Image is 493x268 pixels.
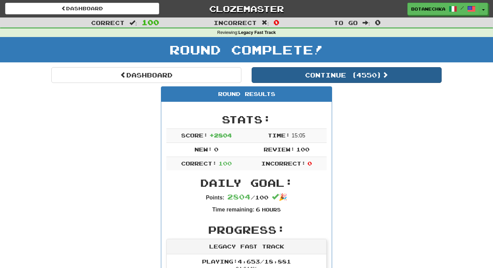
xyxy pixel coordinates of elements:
span: / 100 [227,194,268,200]
h1: Round Complete! [2,43,491,57]
h2: Progress: [166,224,327,235]
span: / [460,5,464,10]
a: Dashboard [5,3,159,14]
span: Review: [264,146,295,153]
span: : [363,20,370,26]
a: Botanechka / [407,3,479,15]
strong: Legacy Fast Track [238,30,276,35]
span: 6 [256,206,260,212]
span: 15 : 0 5 [292,133,305,138]
span: Playing: 4,653 / 18,881 [202,258,291,265]
small: Hours [262,207,281,212]
span: Incorrect [214,19,257,26]
span: Correct [91,19,125,26]
a: Dashboard [51,67,241,83]
span: 0 [214,146,218,153]
a: Clozemaster [169,3,324,15]
span: Time: [268,132,290,138]
span: 100 [218,160,232,167]
span: New: [194,146,212,153]
button: Continue (4550) [252,67,442,83]
h2: Stats: [166,114,327,125]
h2: Daily Goal: [166,177,327,188]
span: 0 [375,18,381,26]
span: Score: [181,132,208,138]
span: 2804 [227,193,251,201]
span: : [262,20,269,26]
span: Correct: [181,160,217,167]
span: 0 [274,18,279,26]
span: : [129,20,137,26]
strong: Points: [206,195,224,200]
span: 100 [142,18,159,26]
span: 0 [307,160,312,167]
span: To go [334,19,358,26]
span: + 2804 [210,132,232,138]
strong: Time remaining: [212,207,254,212]
div: Legacy Fast Track [167,239,326,254]
span: Incorrect: [261,160,306,167]
span: 100 [296,146,309,153]
span: Botanechka [411,6,445,12]
div: Round Results [161,87,332,102]
span: 🎉 [272,193,287,201]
